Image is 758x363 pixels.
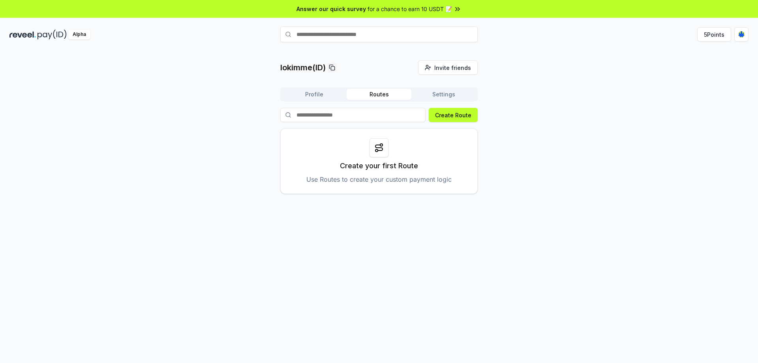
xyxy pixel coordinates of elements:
[280,62,326,73] p: lokimme(ID)
[429,108,478,122] button: Create Route
[434,64,471,72] span: Invite friends
[697,27,731,41] button: 5Points
[418,60,478,75] button: Invite friends
[347,89,411,100] button: Routes
[68,30,90,39] div: Alpha
[411,89,476,100] button: Settings
[282,89,347,100] button: Profile
[368,5,452,13] span: for a chance to earn 10 USDT 📝
[38,30,67,39] img: pay_id
[340,160,418,171] p: Create your first Route
[296,5,366,13] span: Answer our quick survey
[9,30,36,39] img: reveel_dark
[306,175,452,184] p: Use Routes to create your custom payment logic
